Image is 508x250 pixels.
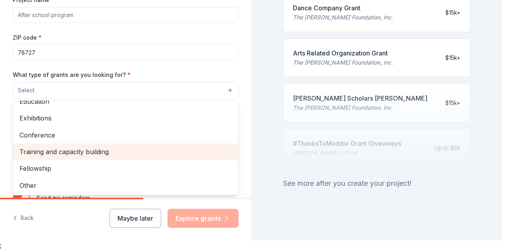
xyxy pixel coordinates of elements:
[13,82,239,99] button: Select
[19,180,232,191] span: Other
[19,113,232,123] span: Exhibitions
[18,86,35,95] span: Select
[19,96,232,107] span: Education
[19,130,232,140] span: Conference
[19,163,232,174] span: Fellowship
[19,147,232,157] span: Training and capacity building
[13,100,239,195] div: Select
